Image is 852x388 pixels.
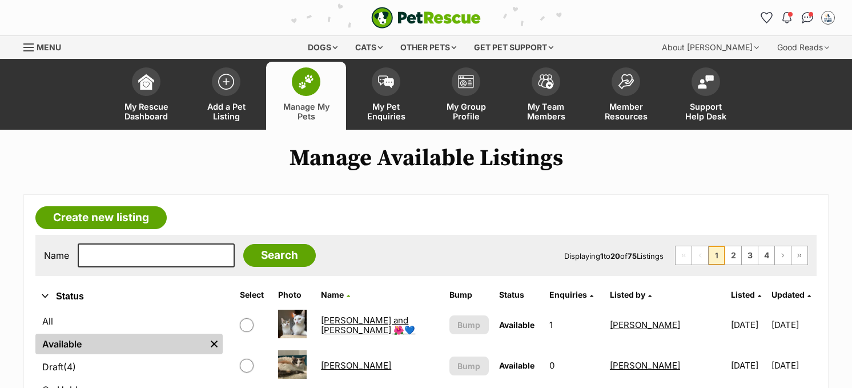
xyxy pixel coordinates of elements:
a: Conversations [798,9,817,27]
div: Cats [347,36,391,59]
a: Updated [771,290,811,299]
div: Dogs [300,36,345,59]
a: [PERSON_NAME] [610,360,680,371]
ul: Account quick links [757,9,837,27]
button: Notifications [778,9,796,27]
img: help-desk-icon-fdf02630f3aa405de69fd3d07c3f3aa587a6932b1a1747fa1d2bba05be0121f9.svg [698,75,714,89]
img: dashboard-icon-eb2f2d2d3e046f16d808141f083e7271f6b2e854fb5c12c21221c1fb7104beca.svg [138,74,154,90]
nav: Pagination [675,246,808,265]
span: My Rescue Dashboard [120,102,172,121]
span: Manage My Pets [280,102,332,121]
th: Status [495,286,544,304]
img: Aiko and Emiri 🌺💙 [278,310,307,338]
a: Menu [23,36,69,57]
div: About [PERSON_NAME] [654,36,767,59]
a: Enquiries [549,290,593,299]
img: team-members-icon-5396bd8760b3fe7c0b43da4ab00e1e3bb1a5d9ba89233759b79545d2d3fc5d0d.svg [538,74,554,89]
span: My Team Members [520,102,572,121]
img: group-profile-icon-3fa3cf56718a62981997c0bc7e787c4b2cf8bcc04b72c1350f741eb67cf2f40e.svg [458,75,474,89]
a: Name [321,290,350,299]
a: Remove filter [206,334,223,354]
button: Bump [449,357,489,375]
span: Add a Pet Listing [200,102,252,121]
a: Next page [775,246,791,265]
th: Select [235,286,272,304]
td: [DATE] [771,305,815,345]
strong: 75 [628,251,637,261]
a: Listed [731,290,761,299]
img: member-resources-icon-8e73f808a243e03378d46382f2149f9095a855e16c252ad45f914b54edf8863c.svg [618,74,634,89]
a: Page 2 [725,246,741,265]
td: [DATE] [726,305,770,345]
td: 0 [545,346,604,385]
span: Listed [731,290,755,299]
a: Page 4 [758,246,774,265]
th: Bump [445,286,493,304]
img: pet-enquiries-icon-7e3ad2cf08bfb03b45e93fb7055b45f3efa6380592205ae92323e6603595dc1f.svg [378,75,394,88]
button: Bump [449,315,489,334]
a: Favourites [757,9,775,27]
a: Last page [791,246,807,265]
a: Page 3 [742,246,758,265]
strong: 20 [610,251,620,261]
td: [DATE] [726,346,770,385]
span: translation missing: en.admin.listings.index.attributes.enquiries [549,290,587,299]
label: Name [44,250,69,261]
th: Photo [274,286,315,304]
a: Create new listing [35,206,167,229]
button: Status [35,289,223,304]
span: First page [676,246,692,265]
img: add-pet-listing-icon-0afa8454b4691262ce3f59096e99ab1cd57d4a30225e0717b998d2c9b9846f56.svg [218,74,234,90]
div: Get pet support [466,36,561,59]
a: [PERSON_NAME] and [PERSON_NAME] 🌺💙 [321,315,415,335]
span: Member Resources [600,102,652,121]
td: [DATE] [771,346,815,385]
span: My Pet Enquiries [360,102,412,121]
img: logo-e224e6f780fb5917bec1dbf3a21bbac754714ae5b6737aabdf751b685950b380.svg [371,7,481,29]
a: Manage My Pets [266,62,346,130]
span: Available [499,320,534,330]
span: Support Help Desk [680,102,732,121]
a: [PERSON_NAME] [321,360,391,371]
span: Menu [37,42,61,52]
td: 1 [545,305,604,345]
span: Displaying to of Listings [564,251,664,261]
span: (4) [63,360,76,374]
span: Page 1 [709,246,725,265]
img: notifications-46538b983faf8c2785f20acdc204bb7945ddae34d4c08c2a6579f10ce5e182be.svg [782,12,791,23]
span: Updated [771,290,805,299]
span: Bump [457,360,480,372]
input: Search [243,244,316,267]
span: Previous page [692,246,708,265]
span: Available [499,361,534,370]
a: Available [35,334,206,354]
a: My Team Members [506,62,586,130]
button: My account [819,9,837,27]
span: My Group Profile [440,102,492,121]
a: [PERSON_NAME] [610,319,680,330]
strong: 1 [600,251,604,261]
a: Listed by [610,290,652,299]
a: Member Resources [586,62,666,130]
a: Support Help Desk [666,62,746,130]
a: PetRescue [371,7,481,29]
span: Name [321,290,344,299]
img: Megan Ostwald profile pic [822,12,834,23]
img: chat-41dd97257d64d25036548639549fe6c8038ab92f7586957e7f3b1b290dea8141.svg [802,12,814,23]
span: Listed by [610,290,645,299]
div: Good Reads [769,36,837,59]
a: Add a Pet Listing [186,62,266,130]
img: manage-my-pets-icon-02211641906a0b7f246fdf0571729dbe1e7629f14944591b6c1af311fb30b64b.svg [298,74,314,89]
a: My Rescue Dashboard [106,62,186,130]
a: My Group Profile [426,62,506,130]
span: Bump [457,319,480,331]
div: Other pets [392,36,464,59]
a: My Pet Enquiries [346,62,426,130]
a: All [35,311,223,331]
a: Draft [35,357,223,377]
